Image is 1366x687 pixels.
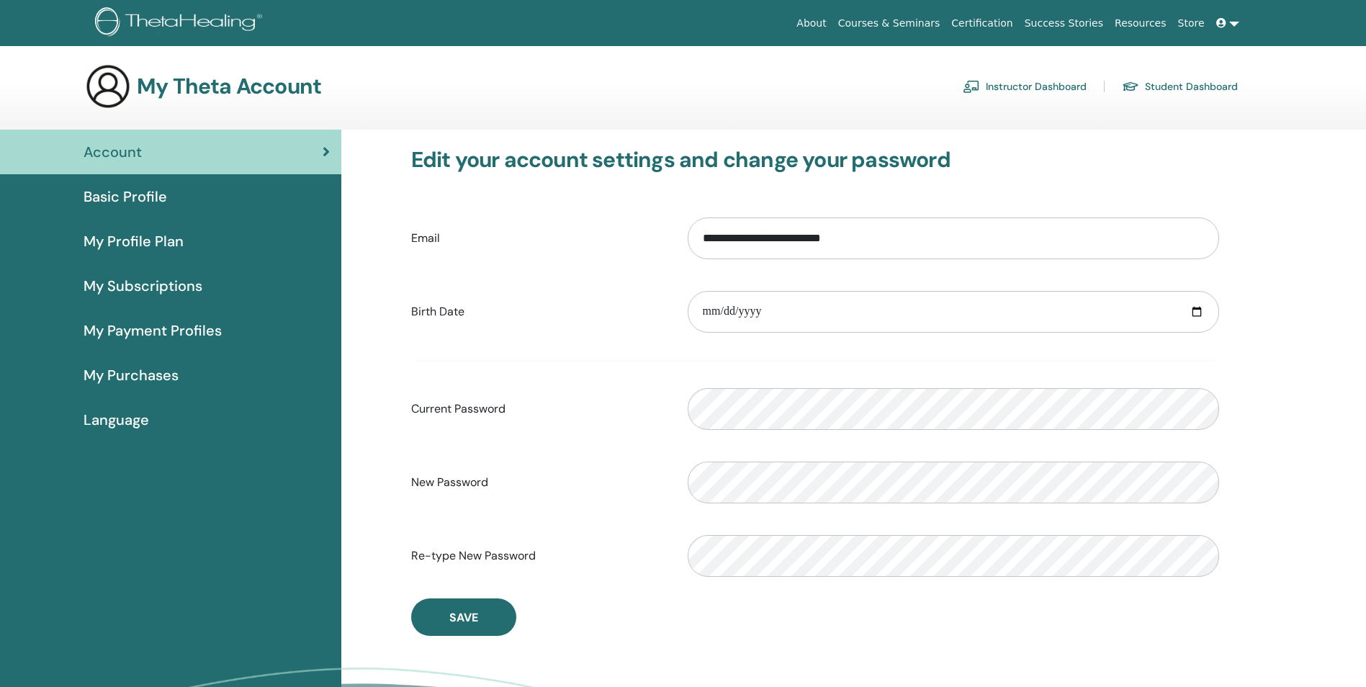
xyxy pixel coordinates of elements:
a: Resources [1109,10,1172,37]
img: logo.png [95,7,267,40]
button: Save [411,598,516,636]
img: generic-user-icon.jpg [85,63,131,109]
a: Store [1172,10,1210,37]
span: Language [84,409,149,431]
a: Student Dashboard [1122,75,1238,98]
h3: Edit your account settings and change your password [411,147,1219,173]
span: My Profile Plan [84,230,184,252]
span: My Payment Profiles [84,320,222,341]
a: Success Stories [1019,10,1109,37]
label: Current Password [400,395,677,423]
span: My Purchases [84,364,179,386]
span: Save [449,610,478,625]
a: Certification [945,10,1018,37]
img: chalkboard-teacher.svg [963,80,980,93]
span: My Subscriptions [84,275,202,297]
a: Courses & Seminars [832,10,946,37]
a: Instructor Dashboard [963,75,1087,98]
label: Email [400,225,677,252]
span: Account [84,141,142,163]
h3: My Theta Account [137,73,321,99]
label: Re-type New Password [400,542,677,570]
label: Birth Date [400,298,677,325]
span: Basic Profile [84,186,167,207]
label: New Password [400,469,677,496]
a: About [791,10,832,37]
img: graduation-cap.svg [1122,81,1139,93]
